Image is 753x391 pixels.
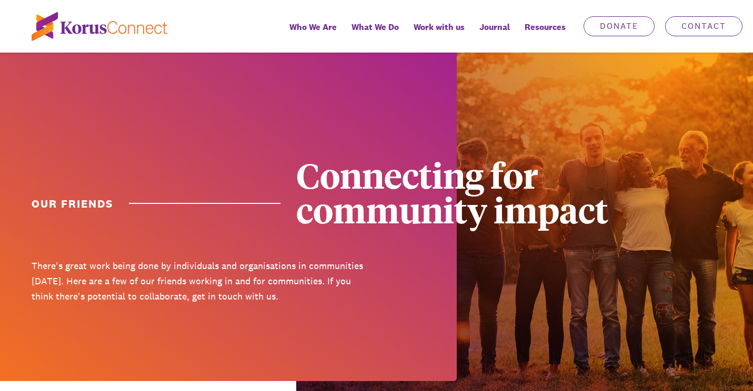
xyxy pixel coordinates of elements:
[517,15,573,53] div: Resources
[472,15,517,53] a: Journal
[32,196,280,211] h1: Our Friends
[289,19,337,35] span: Who We Are
[414,19,465,35] span: Work with us
[296,158,634,227] div: Connecting for community impact
[282,15,344,53] a: Who We Are
[32,259,369,304] p: There's great work being done by individuals and organisations in communities [DATE]. Here are a ...
[665,16,742,36] a: Contact
[584,16,655,36] a: Donate
[352,19,399,35] span: What We Do
[344,15,406,53] a: What We Do
[406,15,472,53] a: Work with us
[479,19,510,35] span: Journal
[32,12,167,41] img: korus-connect%2Fc5177985-88d5-491d-9cd7-4a1febad1357_logo.svg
